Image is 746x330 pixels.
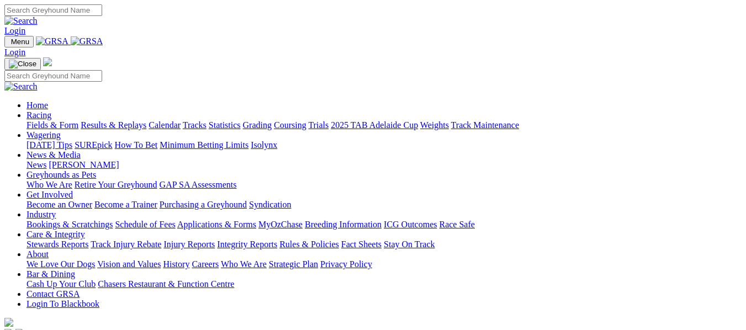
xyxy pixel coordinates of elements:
[269,259,318,269] a: Strategic Plan
[27,170,96,179] a: Greyhounds as Pets
[4,70,102,82] input: Search
[27,200,92,209] a: Become an Owner
[192,259,219,269] a: Careers
[163,239,215,249] a: Injury Reports
[258,220,303,229] a: MyOzChase
[4,36,34,47] button: Toggle navigation
[177,220,256,229] a: Applications & Forms
[27,289,80,299] a: Contact GRSA
[183,120,207,130] a: Tracks
[163,259,189,269] a: History
[27,299,99,308] a: Login To Blackbook
[94,200,157,209] a: Become a Trainer
[81,120,146,130] a: Results & Replays
[27,269,75,279] a: Bar & Dining
[49,160,119,169] a: [PERSON_NAME]
[27,100,48,110] a: Home
[4,47,25,57] a: Login
[341,239,382,249] a: Fact Sheets
[160,180,237,189] a: GAP SA Assessments
[331,120,418,130] a: 2025 TAB Adelaide Cup
[4,4,102,16] input: Search
[27,220,113,229] a: Bookings & Scratchings
[27,180,742,190] div: Greyhounds as Pets
[75,140,112,150] a: SUREpick
[11,38,29,46] span: Menu
[27,160,742,170] div: News & Media
[27,279,742,289] div: Bar & Dining
[217,239,277,249] a: Integrity Reports
[4,16,38,26] img: Search
[451,120,519,130] a: Track Maintenance
[439,220,474,229] a: Race Safe
[160,140,248,150] a: Minimum Betting Limits
[115,140,158,150] a: How To Bet
[91,239,161,249] a: Track Injury Rebate
[115,220,175,229] a: Schedule of Fees
[27,120,742,130] div: Racing
[27,230,85,239] a: Care & Integrity
[97,259,161,269] a: Vision and Values
[27,239,742,249] div: Care & Integrity
[384,239,435,249] a: Stay On Track
[243,120,272,130] a: Grading
[27,140,72,150] a: [DATE] Tips
[27,120,78,130] a: Fields & Form
[75,180,157,189] a: Retire Your Greyhound
[27,279,96,289] a: Cash Up Your Club
[221,259,267,269] a: Who We Are
[384,220,437,229] a: ICG Outcomes
[305,220,382,229] a: Breeding Information
[27,150,81,159] a: News & Media
[279,239,339,249] a: Rules & Policies
[308,120,329,130] a: Trials
[98,279,234,289] a: Chasers Restaurant & Function Centre
[9,60,36,68] img: Close
[251,140,277,150] a: Isolynx
[27,140,742,150] div: Wagering
[249,200,291,209] a: Syndication
[27,220,742,230] div: Industry
[149,120,181,130] a: Calendar
[274,120,306,130] a: Coursing
[27,180,72,189] a: Who We Are
[36,36,68,46] img: GRSA
[4,318,13,327] img: logo-grsa-white.png
[27,239,88,249] a: Stewards Reports
[27,190,73,199] a: Get Involved
[320,259,372,269] a: Privacy Policy
[4,82,38,92] img: Search
[27,130,61,140] a: Wagering
[71,36,103,46] img: GRSA
[27,210,56,219] a: Industry
[27,110,51,120] a: Racing
[43,57,52,66] img: logo-grsa-white.png
[4,26,25,35] a: Login
[209,120,241,130] a: Statistics
[27,160,46,169] a: News
[420,120,449,130] a: Weights
[27,249,49,259] a: About
[27,259,742,269] div: About
[160,200,247,209] a: Purchasing a Greyhound
[4,58,41,70] button: Toggle navigation
[27,200,742,210] div: Get Involved
[27,259,95,269] a: We Love Our Dogs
